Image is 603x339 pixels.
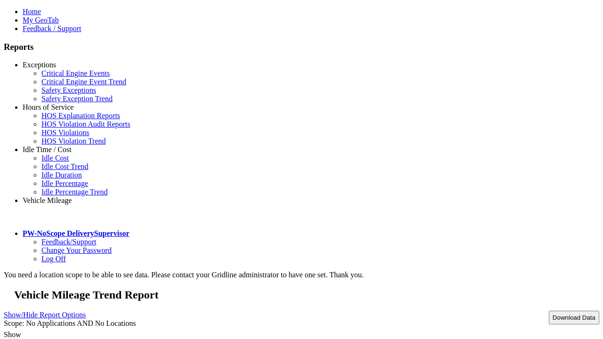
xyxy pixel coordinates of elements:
[41,205,90,213] a: Vehicle Mileage
[41,238,96,246] a: Feedback/Support
[4,308,86,321] a: Show/Hide Report Options
[23,61,56,69] a: Exceptions
[23,8,41,16] a: Home
[14,289,599,301] h2: Vehicle Mileage Trend Report
[549,311,599,324] button: Download Data
[41,171,82,179] a: Idle Duration
[23,145,72,153] a: Idle Time / Cost
[41,120,130,128] a: HOS Violation Audit Reports
[41,78,126,86] a: Critical Engine Event Trend
[41,255,66,263] a: Log Off
[23,229,129,237] a: PW-NoScope DeliverySupervisor
[41,162,89,170] a: Idle Cost Trend
[41,112,120,120] a: HOS Explanation Reports
[41,86,96,94] a: Safety Exceptions
[41,154,69,162] a: Idle Cost
[41,69,110,77] a: Critical Engine Events
[41,129,89,137] a: HOS Violations
[4,42,599,52] h3: Reports
[41,188,107,196] a: Idle Percentage Trend
[23,24,81,32] a: Feedback / Support
[4,319,136,327] span: Scope: No Applications AND No Locations
[41,246,112,254] a: Change Your Password
[4,331,21,339] label: Show
[23,16,59,24] a: My GeoTab
[23,103,73,111] a: Hours of Service
[23,196,72,204] a: Vehicle Mileage
[4,271,599,279] div: You need a location scope to be able to see data. Please contact your Gridline administrator to h...
[41,95,113,103] a: Safety Exception Trend
[41,179,88,187] a: Idle Percentage
[41,137,106,145] a: HOS Violation Trend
